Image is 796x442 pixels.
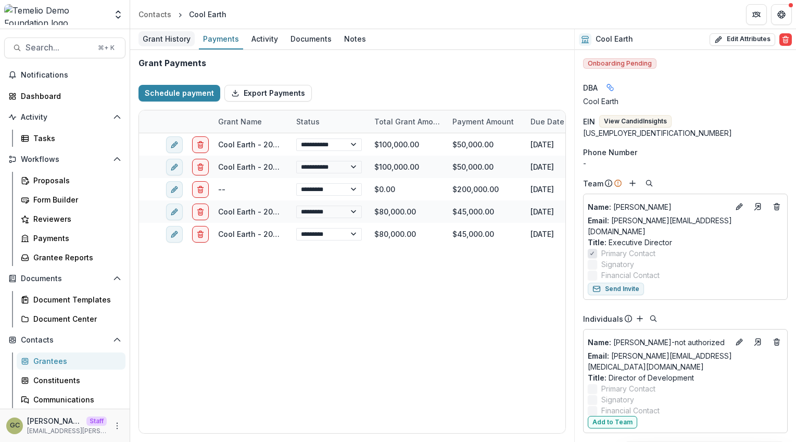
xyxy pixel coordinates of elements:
img: Temelio Demo Foundation logo [4,4,107,25]
span: Email: [588,351,609,360]
a: Tasks [17,130,125,147]
div: $100,000.00 [368,156,446,178]
div: Payments [199,31,243,46]
p: [EMAIL_ADDRESS][PERSON_NAME][DOMAIN_NAME] [27,426,107,436]
div: Tasks [33,133,117,144]
a: Activity [247,29,282,49]
div: ⌘ + K [96,42,117,54]
p: Team [583,178,603,189]
a: Dashboard [4,87,125,105]
button: View CandidInsights [599,115,672,128]
span: Primary Contact [601,383,655,394]
button: Deletes [770,200,783,213]
a: Notes [340,29,370,49]
a: Payments [199,29,243,49]
div: - [583,158,788,169]
button: edit [166,226,183,243]
div: [DATE] [524,200,602,223]
span: Signatory [601,259,634,270]
span: Title : [588,373,607,382]
a: Go to contact [750,334,766,350]
div: Grant History [138,31,195,46]
button: Notifications [4,67,125,83]
h2: Grant Payments [138,58,206,68]
div: [DATE] [524,178,602,200]
a: Reviewers [17,210,125,228]
span: Name : [588,338,611,347]
button: Partners [746,4,767,25]
span: Financial Contact [601,270,660,281]
button: Linked binding [602,79,618,96]
div: [DATE] [524,133,602,156]
div: $0.00 [368,178,446,200]
button: Get Help [771,4,792,25]
div: Status [290,116,326,127]
div: Communications [33,394,117,405]
span: Email: [588,216,609,225]
div: Total Grant Amount [368,110,446,133]
a: Grantees [17,352,125,370]
a: Form Builder [17,191,125,208]
div: [DATE] [524,223,602,245]
div: Contacts [138,9,171,20]
span: Onboarding Pending [583,58,656,69]
a: Go to contact [750,198,766,215]
button: Open Activity [4,109,125,125]
div: Grantee Reports [33,252,117,263]
div: Notes [340,31,370,46]
div: Grantees [33,356,117,367]
div: Cool Earth [583,96,788,107]
button: Open Contacts [4,332,125,348]
div: Grant Name [212,110,290,133]
p: Director of Development [588,372,783,383]
div: Status [290,110,368,133]
span: Notifications [21,71,121,80]
a: Email: [PERSON_NAME][EMAIL_ADDRESS][MEDICAL_DATA][DOMAIN_NAME] [588,350,783,372]
button: Delete [779,33,792,46]
div: $100,000.00 [368,133,446,156]
button: delete [192,204,209,220]
div: $200,000.00 [446,178,524,200]
button: Deletes [770,336,783,348]
span: Title : [588,238,607,247]
a: Proposals [17,172,125,189]
p: EIN [583,116,595,127]
button: edit [166,136,183,153]
div: $50,000.00 [446,156,524,178]
div: Payment Amount [446,116,520,127]
nav: breadcrumb [134,7,231,22]
span: Documents [21,274,109,283]
span: Workflows [21,155,109,164]
a: Document Templates [17,291,125,308]
button: Open Documents [4,270,125,287]
div: Activity [247,31,282,46]
div: Form Builder [33,194,117,205]
button: delete [192,136,209,153]
div: -- [218,184,225,195]
a: Cool Earth - 2023 Grant Proposal [218,230,339,238]
button: Add to Team [588,416,637,428]
div: Due Date [524,110,602,133]
div: $45,000.00 [446,223,524,245]
a: Payments [17,230,125,247]
div: [DATE] [524,156,602,178]
span: Phone Number [583,147,637,158]
p: [PERSON_NAME] [27,415,82,426]
button: Open Workflows [4,151,125,168]
div: Constituents [33,375,117,386]
a: Communications [17,391,125,408]
button: edit [166,204,183,220]
button: delete [192,226,209,243]
button: edit [166,159,183,175]
a: Cool Earth - 2023 Grant Proposal [218,207,339,216]
a: Constituents [17,372,125,389]
div: Grace Chang [10,422,20,429]
span: DBA [583,82,598,93]
span: Primary Contact [601,248,655,259]
button: Edit [733,336,746,348]
p: [PERSON_NAME] [588,201,729,212]
a: Name: [PERSON_NAME]-not authorized [588,337,729,348]
a: Cool Earth - 2024 - Temelio Arts Application Form [218,162,398,171]
a: Contacts [134,7,175,22]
